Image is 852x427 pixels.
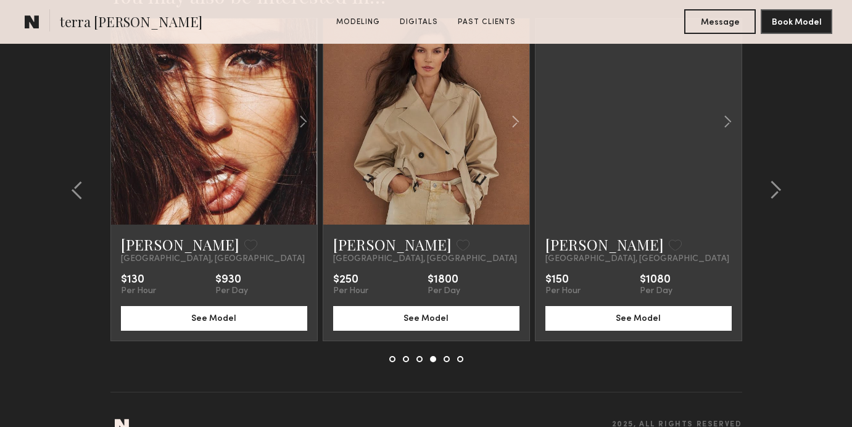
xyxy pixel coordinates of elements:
div: Per Hour [545,286,581,296]
button: Message [684,9,756,34]
a: Modeling [331,17,385,28]
div: Per Day [640,286,672,296]
a: [PERSON_NAME] [333,234,452,254]
div: Per Hour [121,286,156,296]
a: Past Clients [453,17,521,28]
a: [PERSON_NAME] [545,234,664,254]
div: $150 [545,274,581,286]
span: terra [PERSON_NAME] [60,12,202,34]
div: Per Day [428,286,460,296]
div: $130 [121,274,156,286]
button: See Model [333,306,519,331]
a: See Model [545,312,732,323]
div: Per Day [215,286,248,296]
div: $930 [215,274,248,286]
span: [GEOGRAPHIC_DATA], [GEOGRAPHIC_DATA] [333,254,517,264]
a: See Model [333,312,519,323]
div: $1800 [428,274,460,286]
div: Per Hour [333,286,368,296]
button: Book Model [761,9,832,34]
div: $250 [333,274,368,286]
a: Digitals [395,17,443,28]
a: [PERSON_NAME] [121,234,239,254]
button: See Model [545,306,732,331]
a: Book Model [761,16,832,27]
button: See Model [121,306,307,331]
span: [GEOGRAPHIC_DATA], [GEOGRAPHIC_DATA] [545,254,729,264]
a: See Model [121,312,307,323]
span: [GEOGRAPHIC_DATA], [GEOGRAPHIC_DATA] [121,254,305,264]
div: $1080 [640,274,672,286]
